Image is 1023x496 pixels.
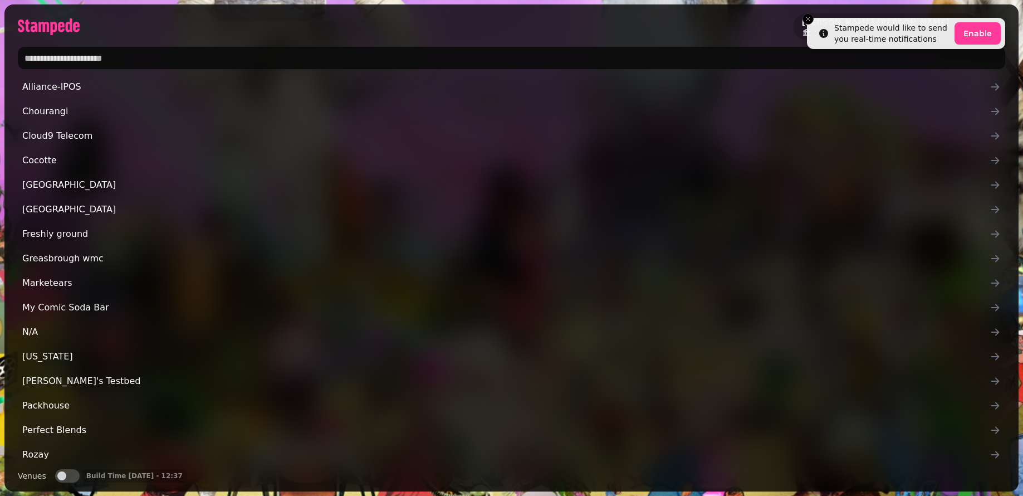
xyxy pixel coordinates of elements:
[22,424,990,437] span: Perfect Blends
[22,252,990,265] span: Greasbrough wmc
[18,370,1005,392] a: [PERSON_NAME]'s Testbed
[22,80,990,94] span: Alliance-IPOS
[18,174,1005,196] a: [GEOGRAPHIC_DATA]
[22,178,990,192] span: [GEOGRAPHIC_DATA]
[834,22,950,45] div: Stampede would like to send you real-time notifications
[22,375,990,388] span: [PERSON_NAME]'s Testbed
[18,346,1005,368] a: [US_STATE]
[955,22,1001,45] button: Enable
[18,469,46,483] label: Venues
[22,399,990,412] span: Packhouse
[18,100,1005,123] a: Chourangi
[22,276,990,290] span: Marketears
[18,149,1005,172] a: Cocotte
[802,17,949,28] h2: [PERSON_NAME] [PERSON_NAME]
[18,198,1005,221] a: [GEOGRAPHIC_DATA]
[18,223,1005,245] a: Freshly ground
[22,448,990,461] span: Rozay
[18,444,1005,466] a: Rozay
[18,419,1005,441] a: Perfect Blends
[18,272,1005,294] a: Marketears
[22,350,990,363] span: [US_STATE]
[22,325,990,339] span: N/A
[802,13,814,25] button: Close toast
[18,395,1005,417] a: Packhouse
[22,154,990,167] span: Cocotte
[22,203,990,216] span: [GEOGRAPHIC_DATA]
[18,18,80,35] img: logo
[18,296,1005,319] a: My Comic Soda Bar
[22,129,990,143] span: Cloud9 Telecom
[18,125,1005,147] a: Cloud9 Telecom
[86,471,183,480] p: Build Time [DATE] - 12:37
[22,227,990,241] span: Freshly ground
[18,321,1005,343] a: N/A
[18,247,1005,270] a: Greasbrough wmc
[18,76,1005,98] a: Alliance-IPOS
[22,105,990,118] span: Chourangi
[22,301,990,314] span: My Comic Soda Bar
